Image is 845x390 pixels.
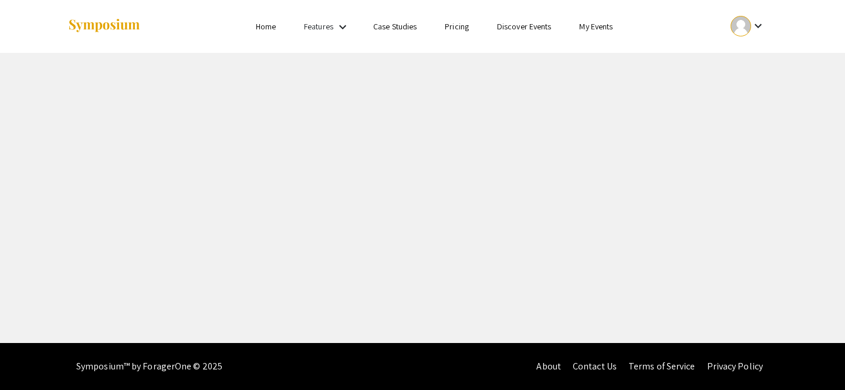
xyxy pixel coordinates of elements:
[579,21,613,32] a: My Events
[718,13,778,39] button: Expand account dropdown
[573,360,617,372] a: Contact Us
[67,18,141,34] img: Symposium by ForagerOne
[536,360,561,372] a: About
[751,19,765,33] mat-icon: Expand account dropdown
[628,360,695,372] a: Terms of Service
[336,20,350,34] mat-icon: Expand Features list
[76,343,222,390] div: Symposium™ by ForagerOne © 2025
[445,21,469,32] a: Pricing
[256,21,276,32] a: Home
[373,21,417,32] a: Case Studies
[707,360,763,372] a: Privacy Policy
[497,21,552,32] a: Discover Events
[304,21,333,32] a: Features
